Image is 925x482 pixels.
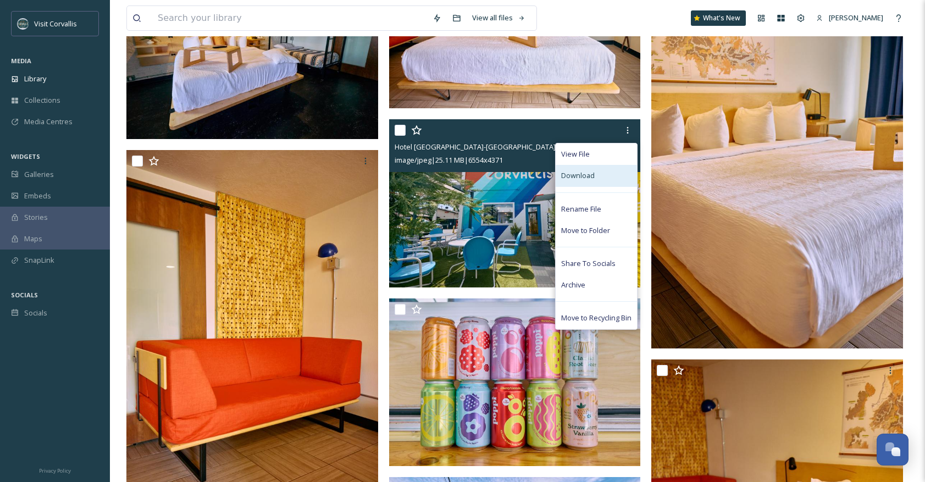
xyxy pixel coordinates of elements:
[561,204,601,214] span: Rename File
[561,149,590,159] span: View File
[561,225,610,236] span: Move to Folder
[24,308,47,318] span: Socials
[691,10,746,26] a: What's New
[561,280,585,290] span: Archive
[18,18,29,29] img: visit-corvallis-badge-dark-blue-orange%281%29.png
[24,191,51,201] span: Embeds
[561,258,616,269] span: Share To Socials
[11,152,40,160] span: WIDGETS
[389,119,641,287] img: Hotel Corvallis-Corvallis-Share-VisitCorvallis 15.jpg
[467,7,531,29] a: View all files
[11,291,38,299] span: SOCIALS
[395,141,642,152] span: Hotel [GEOGRAPHIC_DATA]-[GEOGRAPHIC_DATA]-Share-VisitCorvallis 15.jpg
[24,169,54,180] span: Galleries
[11,57,31,65] span: MEDIA
[24,212,48,223] span: Stories
[24,117,73,127] span: Media Centres
[395,155,503,165] span: image/jpeg | 25.11 MB | 6554 x 4371
[561,170,595,181] span: Download
[561,313,632,323] span: Move to Recycling Bin
[829,13,883,23] span: [PERSON_NAME]
[811,7,889,29] a: [PERSON_NAME]
[39,463,71,477] a: Privacy Policy
[24,255,54,265] span: SnapLink
[39,467,71,474] span: Privacy Policy
[34,19,77,29] span: Visit Corvallis
[24,95,60,106] span: Collections
[24,234,42,244] span: Maps
[877,434,909,466] button: Open Chat
[152,6,427,30] input: Search your library
[24,74,46,84] span: Library
[389,298,641,467] img: Hotel Corvallis-Corvallis-Share-VisitCorvallis 12.jpg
